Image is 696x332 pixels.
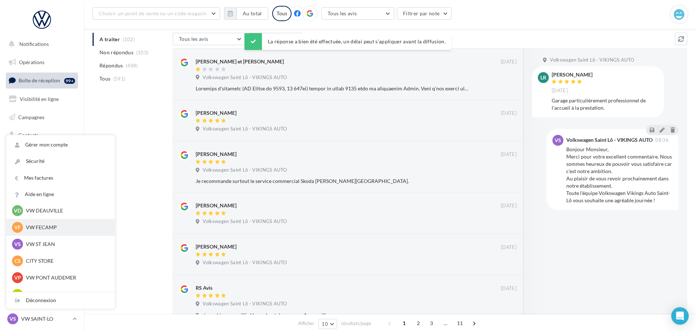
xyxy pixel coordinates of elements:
span: Boîte de réception [19,77,60,83]
div: Loremips d'sitametc (AD Elitse do 9593, 13 647ei) tempor in utlab 9135 etdo ma aliquaenim Admin. ... [196,85,469,92]
div: Déconnexion [6,292,115,309]
div: Volkswagen Saint Lô - VIKINGS AUTO [566,137,653,142]
div: 99+ [64,78,75,84]
span: Non répondus [99,49,133,56]
span: Répondus [99,62,123,69]
div: [PERSON_NAME] [196,109,236,117]
span: Volkswagen Saint Lô - VIKINGS AUTO [203,259,287,266]
span: ... [440,317,451,329]
span: 11 [454,317,466,329]
a: Sécurité [6,153,115,169]
span: 08:36 [655,138,669,142]
a: VS VW SAINT-LO [6,312,78,326]
span: Volkswagen Saint Lô - VIKINGS AUTO [203,218,287,225]
a: Campagnes DataOnDemand [4,206,79,228]
div: Tous [272,6,292,21]
p: VW PONT AUDEMER [26,274,106,281]
span: 2 [412,317,424,329]
span: [DATE] [501,203,517,209]
span: [DATE] [501,59,517,65]
p: VW FECAMP [26,224,106,231]
span: 1 [398,317,410,329]
a: Contacts [4,128,79,143]
span: VS [555,137,561,144]
button: Choisir un point de vente ou un code magasin [93,7,220,20]
span: Tous les avis [328,10,357,16]
span: Notifications [19,41,49,47]
div: RS Avis [196,284,212,292]
div: [PERSON_NAME] [196,151,236,158]
div: Je recommande surtout le service commercial Skoda [PERSON_NAME][GEOGRAPHIC_DATA]. [196,177,469,185]
span: VD [14,207,21,214]
button: Au total [236,7,268,20]
span: Campagnes [18,114,44,120]
button: 10 [318,319,337,329]
span: CS [15,257,21,265]
span: (103) [136,50,149,55]
span: Opérations [19,59,44,65]
span: Volkswagen Saint Lô - VIKINGS AUTO [203,301,287,307]
div: Bonjour Monsieur, Merci pour votre excellent commentaire. Nous sommes heureux de pouvoir vous sat... [566,146,673,204]
span: (488) [126,63,138,69]
span: résultats/page [341,320,371,327]
span: Volkswagen Saint Lô - VIKINGS AUTO [203,167,287,173]
span: [DATE] [552,87,568,94]
span: VS [14,241,21,248]
button: Tous les avis [321,7,394,20]
button: Au total [224,7,268,20]
a: Mes factures [6,170,115,186]
span: Volkswagen Saint Lô - VIKINGS AUTO [203,74,287,81]
div: [PERSON_NAME] [196,202,236,209]
div: Garage particulièrement professionnel de l'accueil à la prestation. [552,97,658,112]
p: VW SAINT-LO [21,315,70,323]
span: Tous [99,75,110,82]
span: [DATE] [501,244,517,251]
p: VW ST JEAN [26,241,106,248]
span: 10 [322,321,328,327]
a: Aide en ligne [6,186,115,203]
span: VS [9,315,16,323]
span: LR [540,74,546,81]
span: (591) [113,76,126,82]
span: 3 [426,317,437,329]
a: Calendrier [4,164,79,179]
button: Notifications [4,36,77,52]
button: Filtrer par note [397,7,452,20]
span: Visibilité en ligne [20,96,59,102]
a: Gérer mon compte [6,137,115,153]
div: [PERSON_NAME] et [PERSON_NAME] [196,58,284,65]
span: VF [14,224,21,231]
a: Médiathèque [4,146,79,161]
span: [DATE] [501,151,517,158]
a: Boîte de réception99+ [4,73,79,88]
span: Volkswagen Saint Lô - VIKINGS AUTO [203,126,287,132]
p: VW LISIEUX [26,291,106,298]
span: [DATE] [501,110,517,117]
p: CITY STORE [26,257,106,265]
div: [PERSON_NAME] [552,72,593,77]
span: Tous les avis [179,36,208,42]
p: VW DEAUVILLE [26,207,106,214]
div: La réponse a bien été effectuée, un délai peut s’appliquer avant la diffusion. [245,33,451,50]
span: Afficher [298,320,314,327]
div: Open Intercom Messenger [671,307,689,325]
a: PLV et print personnalisable [4,182,79,203]
span: VL [15,291,21,298]
button: Tous les avis [173,33,246,45]
span: Volkswagen Saint Lô - VIKINGS AUTO [550,57,634,63]
span: [DATE] [501,285,517,292]
a: Visibilité en ligne [4,91,79,107]
a: Campagnes [4,110,79,125]
span: Choisir un point de vente ou un code magasin [99,10,207,16]
div: Toujours bien accueilli . Un sav haut de gamme . A conseiller. [196,312,469,319]
span: VP [14,274,21,281]
span: Contacts [18,132,39,138]
div: [PERSON_NAME] [196,243,236,250]
a: Opérations [4,55,79,70]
